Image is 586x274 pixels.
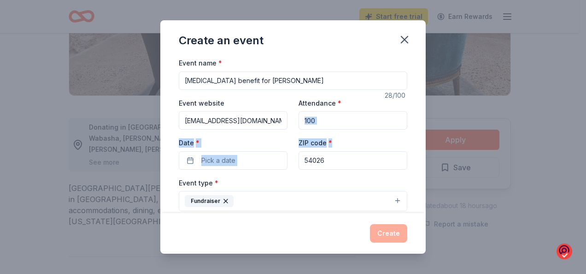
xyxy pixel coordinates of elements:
[179,191,407,211] button: Fundraiser
[299,99,341,108] label: Attendance
[179,111,287,130] input: https://www...
[179,33,264,48] div: Create an event
[185,195,234,207] div: Fundraiser
[385,90,407,101] div: 28 /100
[299,151,407,170] input: 12345 (U.S. only)
[179,71,407,90] input: Spring Fundraiser
[179,59,222,68] label: Event name
[179,179,218,188] label: Event type
[179,138,287,148] label: Date
[299,111,407,130] input: 20
[557,243,572,260] img: o1IwAAAABJRU5ErkJggg==
[299,138,332,148] label: ZIP code
[201,155,235,166] span: Pick a date
[179,99,224,108] label: Event website
[179,151,287,170] button: Pick a date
